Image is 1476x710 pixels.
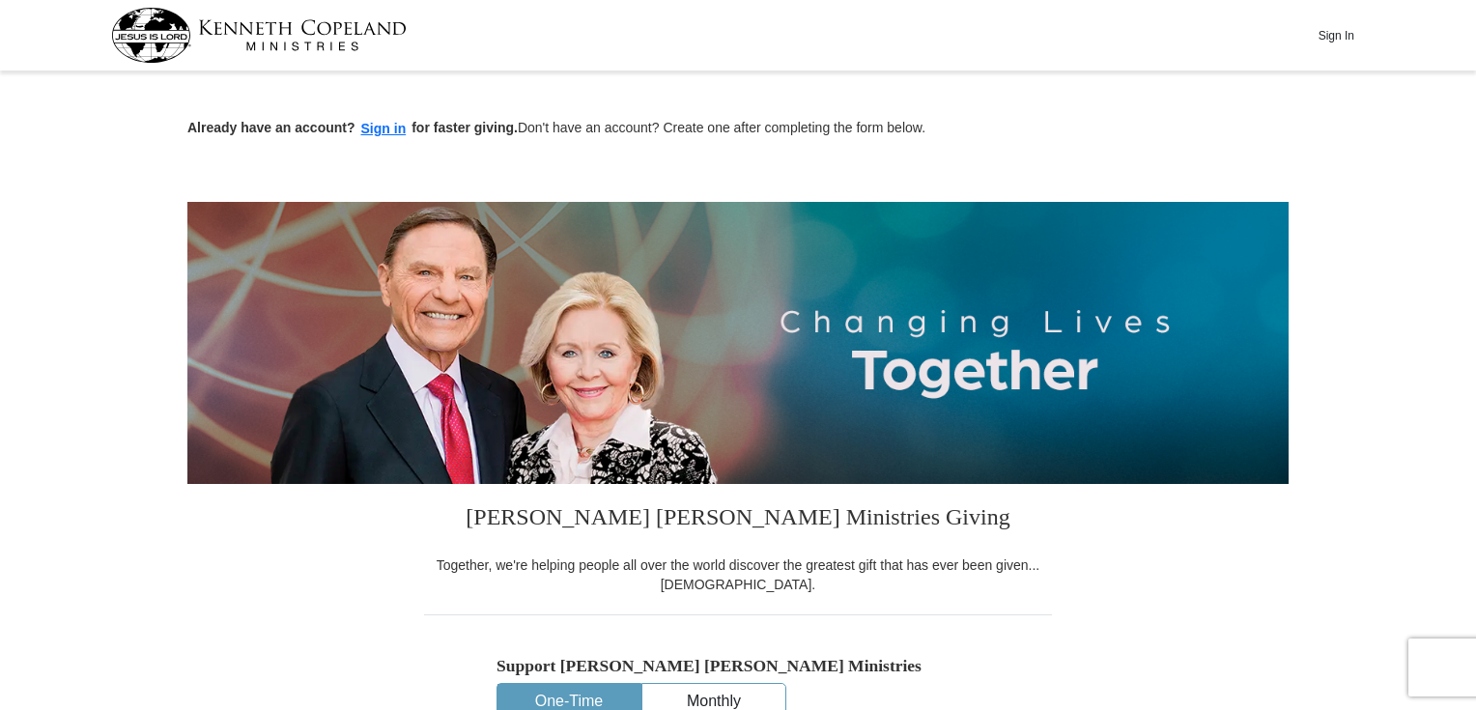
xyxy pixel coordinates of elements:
[1307,20,1365,50] button: Sign In
[187,118,1289,140] p: Don't have an account? Create one after completing the form below.
[111,8,407,63] img: kcm-header-logo.svg
[424,484,1052,555] h3: [PERSON_NAME] [PERSON_NAME] Ministries Giving
[424,555,1052,594] div: Together, we're helping people all over the world discover the greatest gift that has ever been g...
[497,656,979,676] h5: Support [PERSON_NAME] [PERSON_NAME] Ministries
[355,118,412,140] button: Sign in
[187,120,518,135] strong: Already have an account? for faster giving.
